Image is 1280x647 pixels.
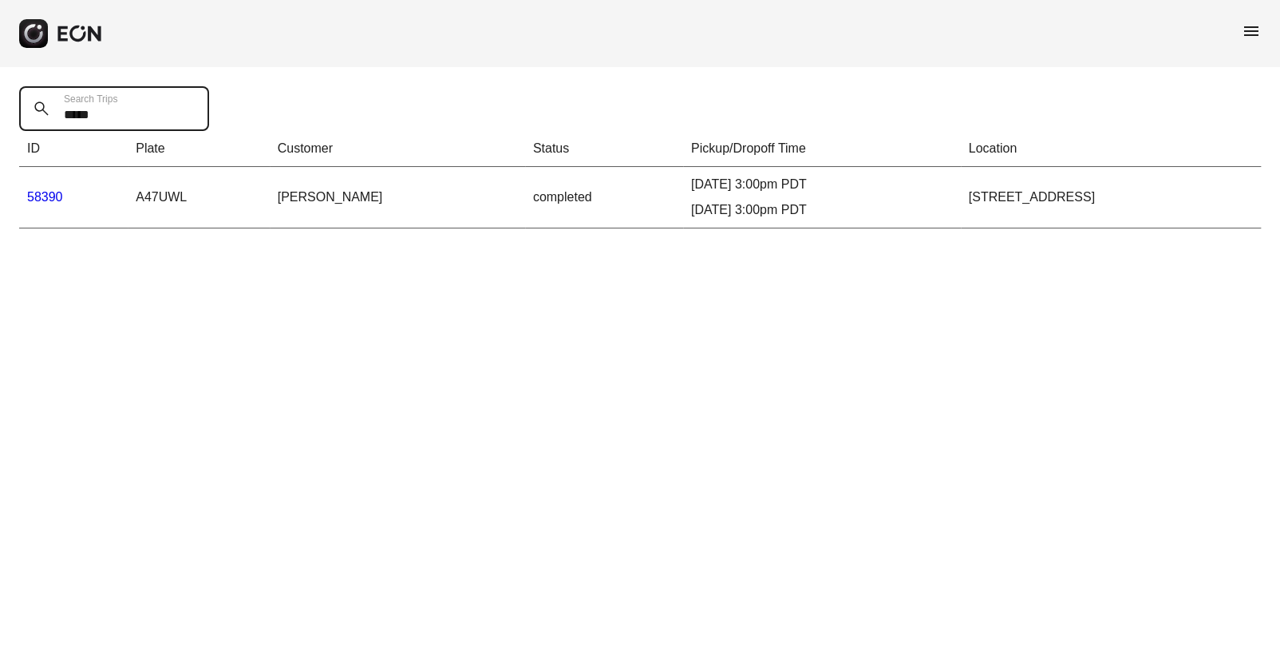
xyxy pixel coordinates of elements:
span: menu [1242,22,1261,41]
td: [PERSON_NAME] [270,167,525,228]
th: ID [19,131,128,167]
div: [DATE] 3:00pm PDT [691,200,953,220]
th: Customer [270,131,525,167]
th: Status [525,131,683,167]
th: Location [961,131,1261,167]
th: Plate [128,131,269,167]
div: [DATE] 3:00pm PDT [691,175,953,194]
label: Search Trips [64,93,117,105]
td: completed [525,167,683,228]
td: [STREET_ADDRESS] [961,167,1261,228]
a: 58390 [27,190,63,204]
td: A47UWL [128,167,269,228]
th: Pickup/Dropoff Time [683,131,961,167]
